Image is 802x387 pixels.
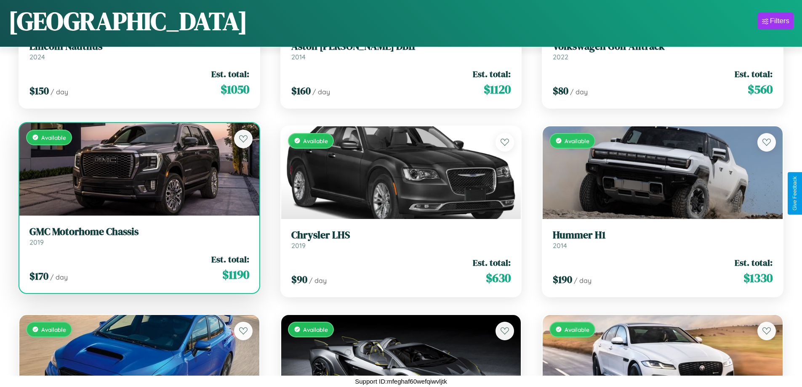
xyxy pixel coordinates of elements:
span: 2024 [29,53,45,61]
span: Est. total: [473,256,511,269]
span: $ 560 [748,81,773,98]
span: Available [565,326,589,333]
span: Est. total: [473,68,511,80]
span: $ 1330 [743,270,773,286]
span: 2022 [553,53,568,61]
span: / day [309,276,327,285]
p: Support ID: mfeghaf60wefqiwvljtk [355,376,447,387]
span: $ 630 [486,270,511,286]
span: 2019 [29,238,44,246]
button: Filters [758,13,794,29]
h3: Volkswagen Golf Alltrack [553,40,773,53]
span: / day [570,88,588,96]
a: Lincoln Nautilus2024 [29,40,249,61]
span: $ 1120 [484,81,511,98]
span: Est. total: [735,68,773,80]
span: 2014 [291,53,306,61]
h1: [GEOGRAPHIC_DATA] [8,4,248,38]
span: $ 170 [29,269,48,283]
a: Chrysler LHS2019 [291,229,511,250]
a: Aston [PERSON_NAME] DB112014 [291,40,511,61]
span: / day [574,276,592,285]
span: Available [565,137,589,144]
span: Est. total: [211,253,249,265]
h3: GMC Motorhome Chassis [29,226,249,238]
span: $ 1190 [222,266,249,283]
div: Give Feedback [792,176,798,211]
span: Available [41,134,66,141]
span: $ 160 [291,84,311,98]
h3: Chrysler LHS [291,229,511,241]
span: Available [41,326,66,333]
span: $ 80 [553,84,568,98]
a: Hummer H12014 [553,229,773,250]
a: Volkswagen Golf Alltrack2022 [553,40,773,61]
h3: Hummer H1 [553,229,773,241]
span: Available [303,137,328,144]
span: 2019 [291,241,306,250]
a: GMC Motorhome Chassis2019 [29,226,249,246]
span: $ 1050 [221,81,249,98]
span: / day [50,273,68,281]
h3: Lincoln Nautilus [29,40,249,53]
span: $ 190 [553,272,572,286]
span: $ 90 [291,272,307,286]
span: Est. total: [211,68,249,80]
div: Filters [770,17,789,25]
span: / day [51,88,68,96]
span: $ 150 [29,84,49,98]
h3: Aston [PERSON_NAME] DB11 [291,40,511,53]
span: Available [303,326,328,333]
span: Est. total: [735,256,773,269]
span: / day [312,88,330,96]
span: 2014 [553,241,567,250]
